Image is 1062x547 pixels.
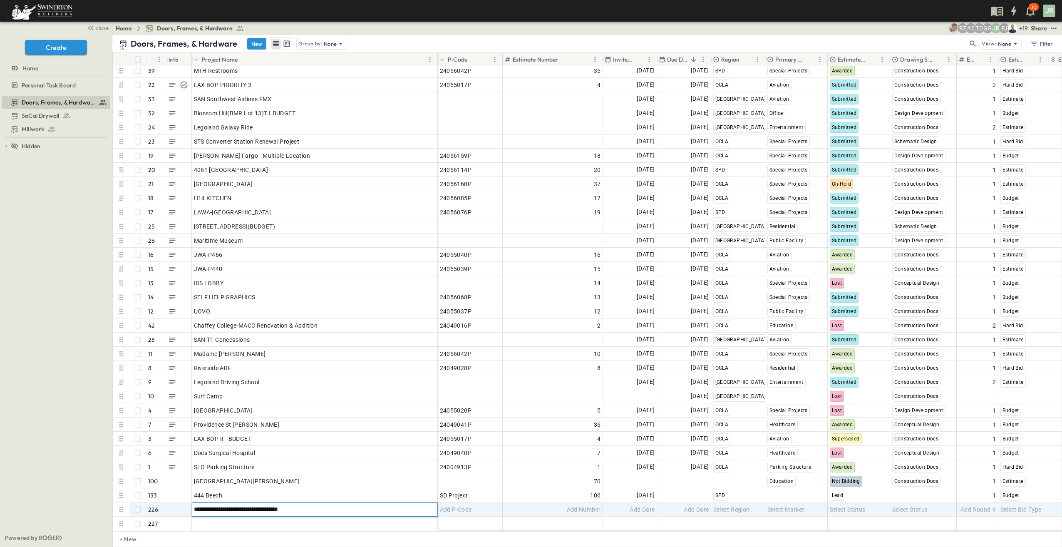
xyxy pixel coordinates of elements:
[775,55,804,64] p: Primary Market
[594,180,601,188] span: 37
[894,308,939,314] span: Construction Docs
[691,264,709,273] span: [DATE]
[594,293,601,301] span: 13
[691,94,709,104] span: [DATE]
[769,153,808,159] span: Special Projects
[148,123,155,132] p: 24
[148,321,155,330] p: 42
[1002,110,1019,116] span: Budget
[637,306,655,316] span: [DATE]
[194,123,253,132] span: Legoland Galaxy Ride
[993,95,996,103] span: 1
[894,82,939,88] span: Construction Docs
[715,110,766,116] span: [GEOGRAPHIC_DATA]
[691,193,709,203] span: [DATE]
[769,167,808,173] span: Special Projects
[271,39,281,49] button: row view
[976,55,985,64] button: Sort
[832,323,842,328] span: Lost
[148,236,155,245] p: 26
[1043,5,1055,17] div: JR
[2,122,110,136] div: Millworktest
[752,55,762,65] button: Menu
[993,321,996,330] span: 2
[894,238,943,244] span: Design Development
[2,62,109,74] a: Home
[96,24,109,32] span: close
[832,195,857,201] span: Submitted
[715,68,725,74] span: SPD
[440,293,472,301] span: 24056068P
[691,207,709,217] span: [DATE]
[691,108,709,118] span: [DATE]
[894,139,937,144] span: Schematic Design
[157,24,233,32] span: Doors, Frames, & Hardware
[769,139,808,144] span: Special Projects
[715,195,729,201] span: OCLA
[194,194,232,202] span: H14 KITCHEN
[832,266,853,272] span: Awarded
[993,251,996,259] span: 1
[22,98,95,107] span: Doors, Frames, & Hardware
[769,224,796,229] span: Residential
[894,195,939,201] span: Construction Docs
[440,265,472,273] span: 24055039P
[691,66,709,75] span: [DATE]
[993,109,996,117] span: 1
[894,323,939,328] span: Construction Docs
[993,123,996,132] span: 2
[691,80,709,90] span: [DATE]
[637,250,655,259] span: [DATE]
[769,96,789,102] span: Aviation
[590,55,600,65] button: Menu
[894,153,943,159] span: Design Development
[832,252,853,258] span: Awarded
[637,193,655,203] span: [DATE]
[270,37,293,50] div: table view
[815,55,825,65] button: Menu
[440,180,472,188] span: 24056160P
[22,112,59,120] span: SoCal Drywall
[239,55,248,64] button: Sort
[715,280,729,286] span: OCLA
[715,294,729,300] span: OCLA
[22,125,44,133] span: Millwork
[1002,82,1023,88] span: Hard Bid
[715,124,766,130] span: [GEOGRAPHIC_DATA]
[440,152,472,160] span: 24056159P
[877,55,887,65] button: Menu
[637,207,655,217] span: [DATE]
[715,308,729,314] span: OCLA
[194,208,271,216] span: LAWA-[GEOGRAPHIC_DATA]
[832,96,857,102] span: Submitted
[1027,38,1055,50] button: Filter
[149,55,159,64] button: Sort
[440,251,472,259] span: 24055040P
[10,2,74,20] img: 6c363589ada0b36f064d841b69d3a419a338230e66bb0a533688fa5cc3e9e735.png
[1002,124,1024,130] span: Estimate
[832,294,857,300] span: Submitted
[769,294,808,300] span: Special Projects
[974,23,984,33] div: Travis Osterloh (travis.osterloh@swinerton.com)
[715,181,729,187] span: OCLA
[691,236,709,245] span: [DATE]
[594,279,601,287] span: 14
[2,96,110,109] div: Doors, Frames, & Hardwaretest
[1002,294,1019,300] span: Budget
[1031,24,1047,32] div: Share
[1002,238,1019,244] span: Budget
[993,67,996,75] span: 1
[440,81,472,89] span: 24055017P
[594,307,601,316] span: 12
[1002,68,1023,74] span: Hard Bid
[983,23,993,33] div: Gerrad Gerber (gerrad.gerber@swinerton.com)
[1002,280,1019,286] span: Budget
[84,22,110,33] button: close
[715,139,729,144] span: OCLA
[667,55,687,64] p: Due Date
[691,165,709,174] span: [DATE]
[832,209,857,215] span: Submitted
[637,165,655,174] span: [DATE]
[966,23,976,33] div: Alyssa De Robertis (aderoberti@swinerton.com)
[448,55,467,64] p: P-Code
